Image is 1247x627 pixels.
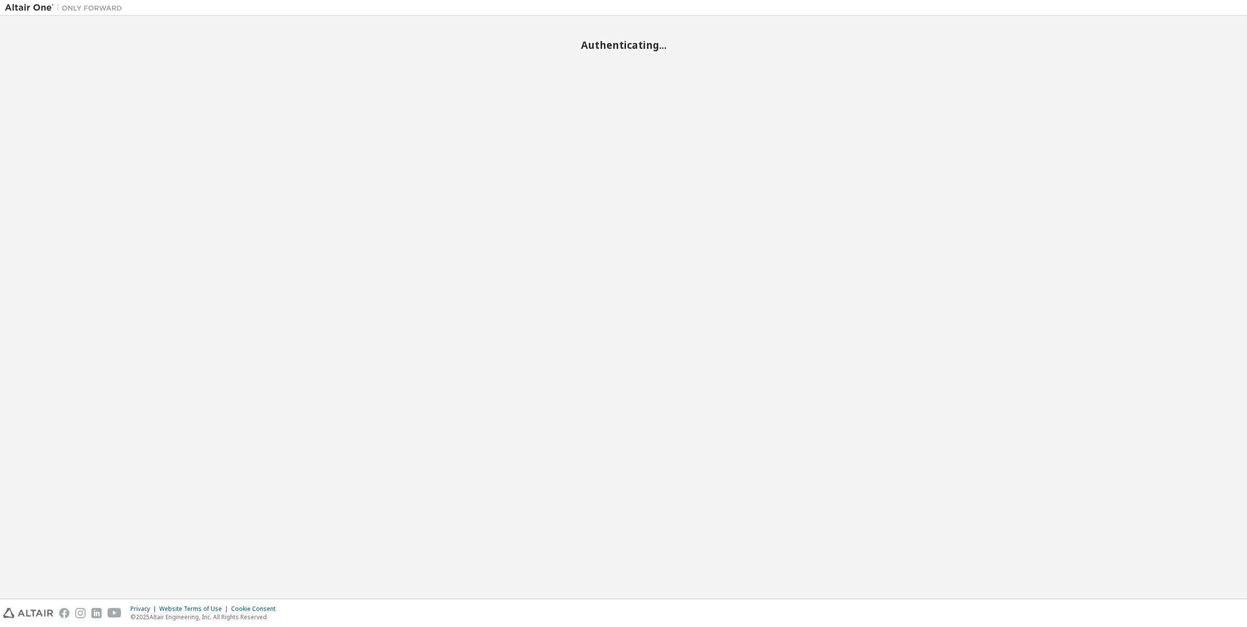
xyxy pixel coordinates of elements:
div: Cookie Consent [231,605,281,613]
img: instagram.svg [75,608,86,618]
h2: Authenticating... [5,39,1242,51]
div: Website Terms of Use [159,605,231,613]
img: facebook.svg [59,608,69,618]
img: youtube.svg [107,608,122,618]
div: Privacy [130,605,159,613]
img: Altair One [5,3,127,13]
img: linkedin.svg [91,608,102,618]
img: altair_logo.svg [3,608,53,618]
p: © 2025 Altair Engineering, Inc. All Rights Reserved. [130,613,281,621]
